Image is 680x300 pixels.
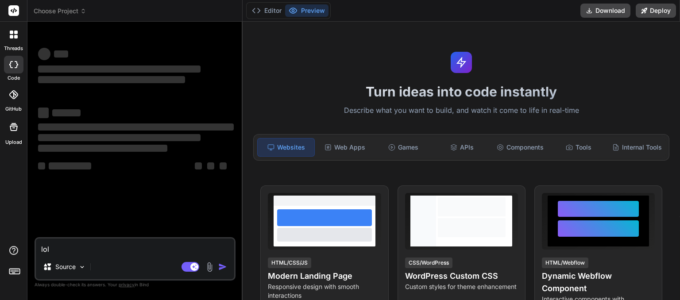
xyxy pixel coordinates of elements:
div: Web Apps [317,138,373,157]
button: Download [580,4,630,18]
img: attachment [205,262,215,272]
span: Choose Project [34,7,86,15]
span: ‌ [38,162,45,169]
button: Editor [248,4,285,17]
h4: WordPress Custom CSS [405,270,518,282]
span: ‌ [49,162,91,169]
label: Upload [5,138,22,146]
p: Describe what you want to build, and watch it come to life in real-time [248,105,675,116]
span: ‌ [38,123,234,131]
span: ‌ [38,65,201,73]
p: Responsive design with smooth interactions [268,282,381,300]
label: code [8,74,20,82]
span: privacy [119,282,135,287]
div: HTML/Webflow [542,258,588,268]
button: Preview [285,4,328,17]
div: Internal Tools [609,138,665,157]
span: ‌ [207,162,214,169]
span: ‌ [52,109,81,116]
div: Games [375,138,432,157]
button: Deploy [636,4,676,18]
h4: Modern Landing Page [268,270,381,282]
span: ‌ [38,48,50,60]
div: Components [492,138,549,157]
p: Custom styles for theme enhancement [405,282,518,291]
h1: Turn ideas into code instantly [248,84,675,100]
span: ‌ [195,162,202,169]
label: GitHub [5,105,22,113]
textarea: lol [36,238,234,254]
span: ‌ [38,134,201,141]
span: ‌ [38,108,49,118]
label: threads [4,45,23,52]
img: Pick Models [78,263,86,271]
p: Always double-check its answers. Your in Bind [35,281,236,289]
span: ‌ [54,50,68,58]
span: ‌ [38,145,167,152]
p: Source [55,262,76,271]
div: Tools [550,138,607,157]
div: CSS/WordPress [405,258,452,268]
img: icon [218,262,227,271]
span: ‌ [38,76,185,83]
span: ‌ [220,162,227,169]
div: Websites [257,138,315,157]
div: HTML/CSS/JS [268,258,311,268]
div: APIs [433,138,490,157]
h4: Dynamic Webflow Component [542,270,655,295]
